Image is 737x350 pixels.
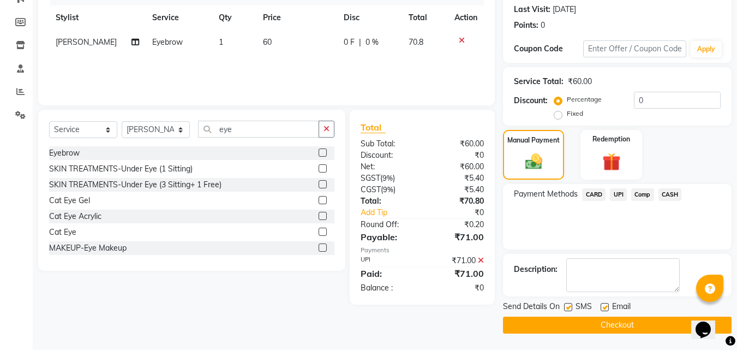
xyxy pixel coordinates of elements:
[514,43,583,55] div: Coupon Code
[422,282,492,294] div: ₹0
[631,188,654,201] span: Comp
[256,5,337,30] th: Price
[520,152,548,171] img: _cash.svg
[212,5,256,30] th: Qty
[49,211,101,222] div: Cat Eye Acrylic
[337,5,402,30] th: Disc
[422,230,492,244] div: ₹71.00
[582,188,606,201] span: CARD
[507,135,560,145] label: Manual Payment
[503,301,560,315] span: Send Details On
[219,37,223,47] span: 1
[49,163,193,175] div: SKIN TREATMENTS-Under Eye (1 Sitting)
[146,5,212,30] th: Service
[56,37,117,47] span: [PERSON_NAME]
[352,282,422,294] div: Balance :
[612,301,631,315] span: Email
[361,246,484,255] div: Payments
[198,121,319,138] input: Search or Scan
[263,37,272,47] span: 60
[610,188,627,201] span: UPI
[352,138,422,150] div: Sub Total:
[352,267,422,280] div: Paid:
[422,267,492,280] div: ₹71.00
[597,151,626,173] img: _gift.svg
[352,161,422,173] div: Net:
[422,173,492,184] div: ₹5.40
[434,207,493,218] div: ₹0
[361,122,386,133] span: Total
[422,219,492,230] div: ₹0.20
[49,179,221,191] div: SKIN TREATMENTS-Under Eye (3 Sitting+ 1 Free)
[422,195,492,207] div: ₹70.80
[344,37,355,48] span: 0 F
[592,134,630,144] label: Redemption
[352,150,422,161] div: Discount:
[576,301,592,315] span: SMS
[422,184,492,195] div: ₹5.40
[514,76,564,87] div: Service Total:
[352,255,422,266] div: UPI
[383,185,393,194] span: 9%
[503,317,732,334] button: Checkout
[422,255,492,266] div: ₹71.00
[382,174,393,182] span: 9%
[49,227,76,238] div: Cat Eye
[422,150,492,161] div: ₹0
[514,4,550,15] div: Last Visit:
[691,41,722,57] button: Apply
[658,188,682,201] span: CASH
[409,37,423,47] span: 70.8
[567,94,602,104] label: Percentage
[541,20,545,31] div: 0
[568,76,592,87] div: ₹60.00
[514,264,558,275] div: Description:
[514,20,538,31] div: Points:
[361,185,381,194] span: CGST
[422,161,492,173] div: ₹60.00
[402,5,448,30] th: Total
[352,219,422,230] div: Round Off:
[583,40,686,57] input: Enter Offer / Coupon Code
[422,138,492,150] div: ₹60.00
[49,147,80,159] div: Eyebrow
[514,95,548,106] div: Discount:
[448,5,484,30] th: Action
[359,37,361,48] span: |
[352,173,422,184] div: ( )
[352,184,422,195] div: ( )
[352,207,434,218] a: Add Tip
[49,195,90,206] div: Cat Eye Gel
[361,173,380,183] span: SGST
[49,5,146,30] th: Stylist
[691,306,726,339] iframe: chat widget
[352,230,422,244] div: Payable:
[514,188,578,200] span: Payment Methods
[553,4,576,15] div: [DATE]
[567,109,583,118] label: Fixed
[49,242,127,254] div: MAKEUP-Eye Makeup
[365,37,379,48] span: 0 %
[152,37,183,47] span: Eyebrow
[352,195,422,207] div: Total:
